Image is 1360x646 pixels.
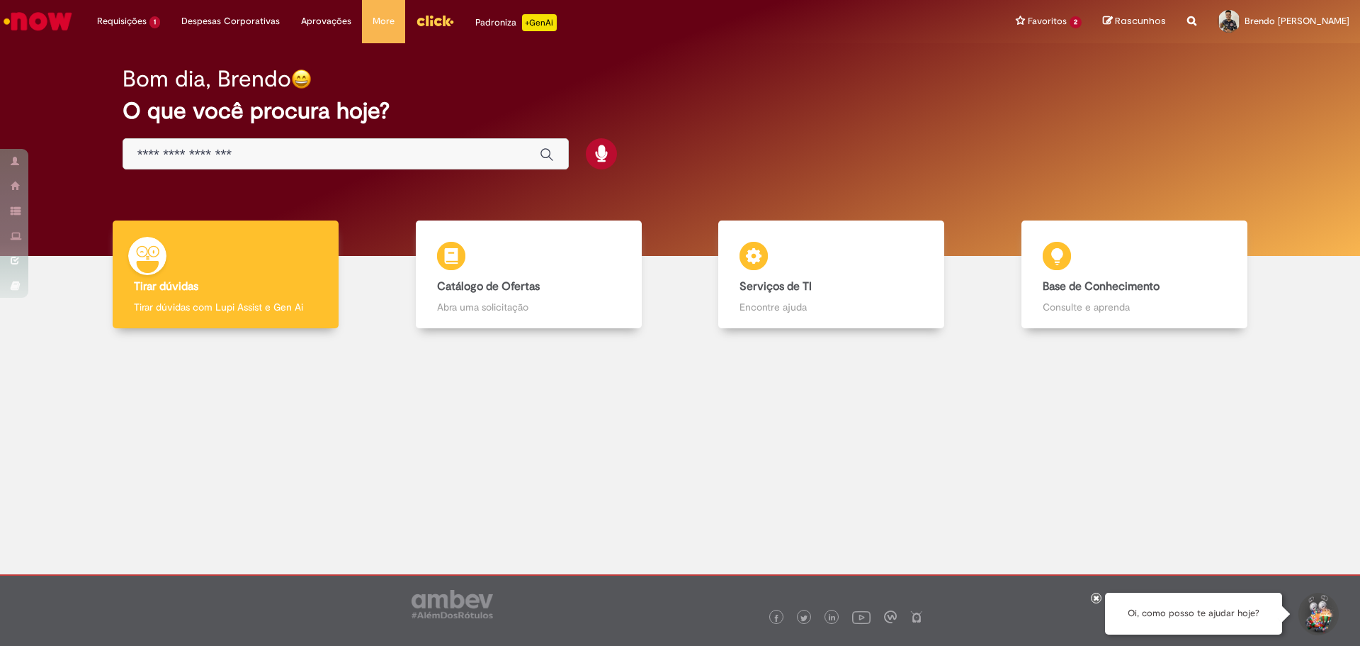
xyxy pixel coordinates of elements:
h2: O que você procura hoje? [123,99,1238,123]
p: +GenAi [522,14,557,31]
img: logo_footer_twitter.png [800,615,807,622]
h2: Bom dia, Brendo [123,67,291,91]
b: Tirar dúvidas [134,279,198,294]
span: Requisições [97,14,147,28]
a: Tirar dúvidas Tirar dúvidas com Lupi Assist e Gen Ai [74,221,378,329]
p: Encontre ajuda [739,300,923,314]
a: Catálogo de Ofertas Abra uma solicitação [378,221,681,329]
button: Iniciar Conversa de Suporte [1296,593,1339,635]
span: More [373,14,395,28]
span: Aprovações [301,14,351,28]
img: logo_footer_linkedin.png [829,614,836,623]
img: click_logo_yellow_360x200.png [416,10,454,31]
b: Catálogo de Ofertas [437,279,540,294]
div: Padroniza [475,14,557,31]
p: Abra uma solicitação [437,300,620,314]
a: Base de Conhecimento Consulte e aprenda [983,221,1286,329]
span: 1 [149,16,160,28]
img: logo_footer_youtube.png [852,608,871,626]
span: Rascunhos [1115,14,1166,28]
b: Base de Conhecimento [1043,279,1160,294]
img: logo_footer_facebook.png [773,615,780,622]
span: Brendo [PERSON_NAME] [1245,15,1349,27]
b: Serviços de TI [739,279,812,294]
img: logo_footer_workplace.png [884,611,897,623]
img: ServiceNow [1,7,74,35]
img: happy-face.png [291,69,312,89]
p: Consulte e aprenda [1043,300,1226,314]
img: logo_footer_ambev_rotulo_gray.png [412,590,493,618]
img: logo_footer_naosei.png [910,611,923,623]
a: Serviços de TI Encontre ajuda [680,221,983,329]
p: Tirar dúvidas com Lupi Assist e Gen Ai [134,300,317,314]
div: Oi, como posso te ajudar hoje? [1105,593,1282,635]
span: 2 [1070,16,1082,28]
span: Favoritos [1028,14,1067,28]
a: Rascunhos [1103,15,1166,28]
span: Despesas Corporativas [181,14,280,28]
